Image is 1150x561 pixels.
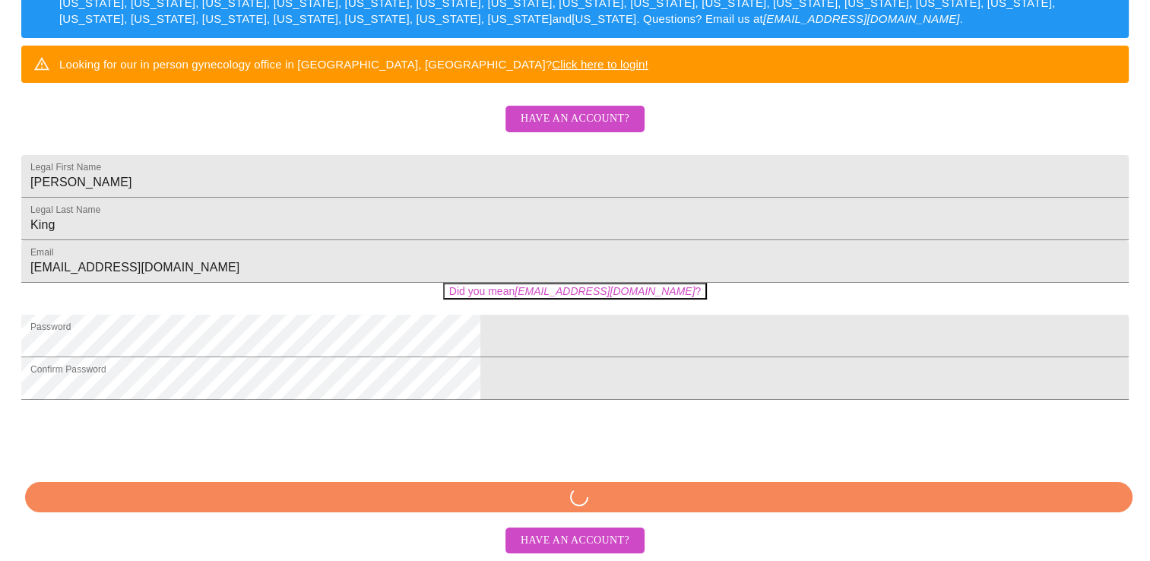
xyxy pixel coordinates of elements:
[763,12,960,25] em: [EMAIL_ADDRESS][DOMAIN_NAME]
[505,106,645,132] button: Have an account?
[59,50,648,78] div: Looking for our in person gynecology office in [GEOGRAPHIC_DATA], [GEOGRAPHIC_DATA]?
[502,533,648,546] a: Have an account?
[21,407,252,467] iframe: reCAPTCHA
[521,109,629,128] span: Have an account?
[443,283,707,300] button: Did you mean[EMAIL_ADDRESS][DOMAIN_NAME]?
[505,528,645,554] button: Have an account?
[515,285,695,297] em: [EMAIL_ADDRESS][DOMAIN_NAME]
[521,531,629,550] span: Have an account?
[502,122,648,135] a: Have an account?
[552,58,648,71] a: Click here to login!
